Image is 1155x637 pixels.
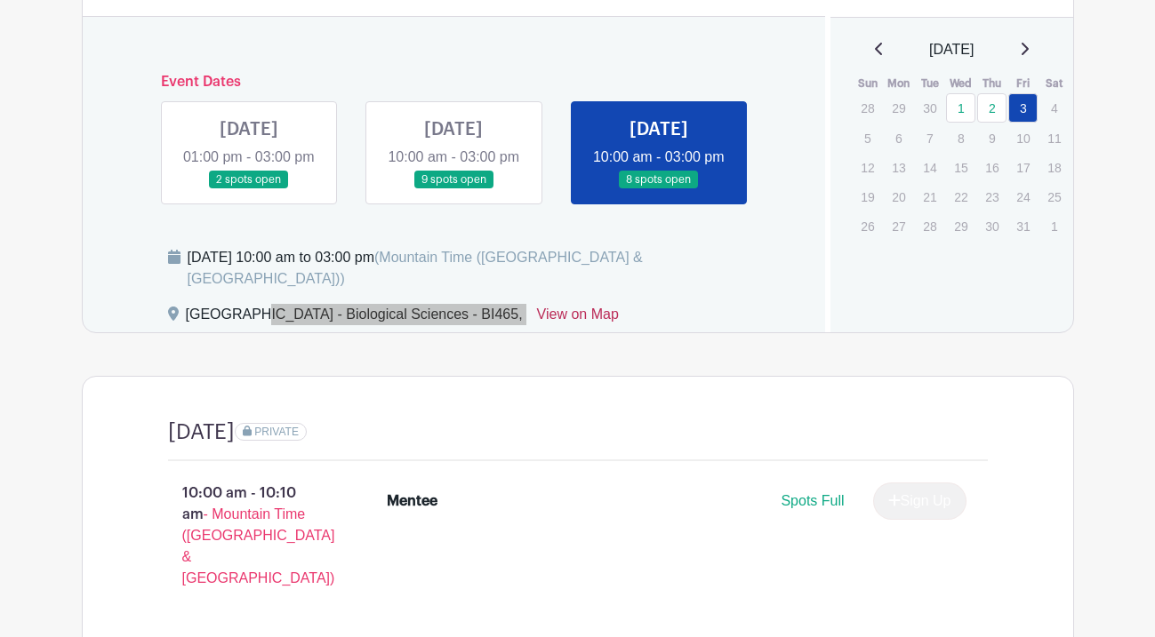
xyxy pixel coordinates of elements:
[1039,124,1069,152] p: 11
[853,154,882,181] p: 12
[976,75,1007,92] th: Thu
[946,212,975,240] p: 29
[1008,212,1038,240] p: 31
[884,183,913,211] p: 20
[852,75,883,92] th: Sun
[1008,124,1038,152] p: 10
[1039,94,1069,122] p: 4
[188,247,805,290] div: [DATE] 10:00 am to 03:00 pm
[946,124,975,152] p: 8
[884,154,913,181] p: 13
[537,304,619,332] a: View on Map
[853,212,882,240] p: 26
[1039,183,1069,211] p: 25
[1008,183,1038,211] p: 24
[977,154,1007,181] p: 16
[946,154,975,181] p: 15
[915,124,944,152] p: 7
[915,154,944,181] p: 14
[915,183,944,211] p: 21
[182,506,335,585] span: - Mountain Time ([GEOGRAPHIC_DATA] & [GEOGRAPHIC_DATA])
[168,419,235,445] h4: [DATE]
[977,183,1007,211] p: 23
[977,93,1007,123] a: 2
[1007,75,1039,92] th: Fri
[1008,93,1038,123] a: 3
[914,75,945,92] th: Tue
[884,212,913,240] p: 27
[254,426,299,438] span: PRIVATE
[186,304,523,332] div: [GEOGRAPHIC_DATA] - Biological Sciences - BI465,
[883,75,914,92] th: Mon
[140,475,359,596] p: 10:00 am - 10:10 am
[147,74,762,91] h6: Event Dates
[929,39,974,60] span: [DATE]
[884,94,913,122] p: 29
[387,490,437,512] div: Mentee
[946,183,975,211] p: 22
[915,212,944,240] p: 28
[977,212,1007,240] p: 30
[1039,212,1069,240] p: 1
[853,183,882,211] p: 19
[915,94,944,122] p: 30
[853,94,882,122] p: 28
[977,124,1007,152] p: 9
[1039,75,1070,92] th: Sat
[853,124,882,152] p: 5
[188,250,643,286] span: (Mountain Time ([GEOGRAPHIC_DATA] & [GEOGRAPHIC_DATA]))
[781,493,844,508] span: Spots Full
[1039,154,1069,181] p: 18
[1008,154,1038,181] p: 17
[946,93,975,123] a: 1
[945,75,976,92] th: Wed
[884,124,913,152] p: 6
